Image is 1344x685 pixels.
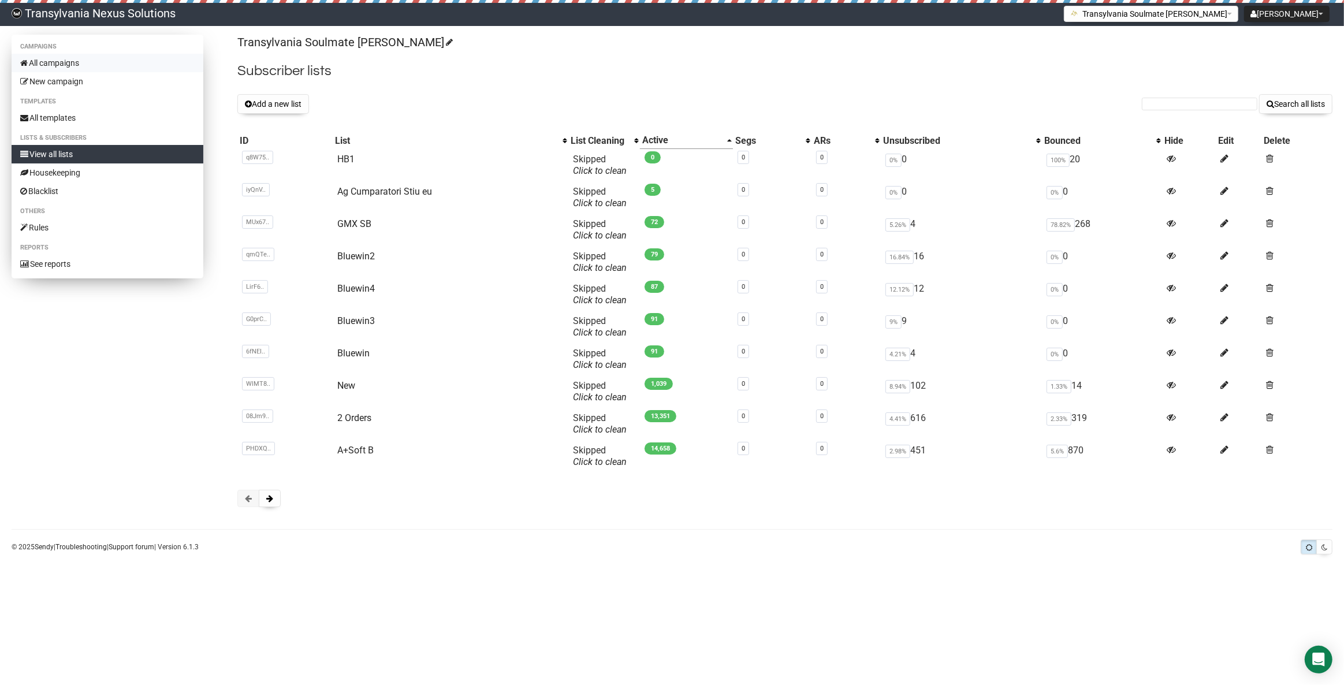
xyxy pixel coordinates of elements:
td: 0 [1042,311,1162,343]
a: Rules [12,218,203,237]
img: 586cc6b7d8bc403f0c61b981d947c989 [12,8,22,18]
span: 78.82% [1047,218,1075,232]
th: Unsubscribed: No sort applied, activate to apply an ascending sort [881,132,1042,149]
span: 0% [1047,348,1063,361]
a: 0 [742,445,745,452]
td: 102 [881,375,1042,408]
span: q8W75.. [242,151,273,164]
td: 0 [881,181,1042,214]
td: 14 [1042,375,1162,408]
span: 2.98% [885,445,910,458]
span: 8.94% [885,380,910,393]
a: Click to clean [573,456,627,467]
div: List Cleaning [571,135,628,147]
a: Troubleshooting [55,543,107,551]
a: Click to clean [573,262,627,273]
div: ID [240,135,330,147]
div: Hide [1164,135,1213,147]
th: Bounced: No sort applied, activate to apply an ascending sort [1042,132,1162,149]
a: Click to clean [573,198,627,209]
a: 2 Orders [337,412,371,423]
a: 0 [742,380,745,388]
a: 0 [742,251,745,258]
td: 0 [1042,278,1162,311]
a: Click to clean [573,165,627,176]
a: Blacklist [12,182,203,200]
a: Click to clean [573,359,627,370]
th: Hide: No sort applied, sorting is disabled [1162,132,1216,149]
span: LirF6.. [242,280,268,293]
li: Templates [12,95,203,109]
a: See reports [12,255,203,273]
div: List [335,135,557,147]
span: Skipped [573,218,627,241]
div: Active [642,135,721,146]
a: 0 [820,218,824,226]
span: 08Jm9.. [242,409,273,423]
li: Reports [12,241,203,255]
a: 0 [742,283,745,291]
a: Support forum [109,543,154,551]
td: 0 [881,149,1042,181]
img: 1.png [1070,9,1079,18]
th: ARs: No sort applied, activate to apply an ascending sort [811,132,881,149]
a: Bluewin [337,348,370,359]
a: Click to clean [573,295,627,306]
div: Open Intercom Messenger [1305,646,1332,673]
span: 0% [885,186,902,199]
span: Skipped [573,412,627,435]
span: 0% [1047,283,1063,296]
span: Skipped [573,154,627,176]
a: New [337,380,355,391]
a: New campaign [12,72,203,91]
th: Delete: No sort applied, sorting is disabled [1262,132,1332,149]
a: Transylvania Soulmate [PERSON_NAME] [237,35,451,49]
div: Unsubscribed [883,135,1030,147]
span: 5.6% [1047,445,1068,458]
th: ID: No sort applied, sorting is disabled [237,132,333,149]
a: 0 [742,218,745,226]
td: 268 [1042,214,1162,246]
a: 0 [742,154,745,161]
a: 0 [820,445,824,452]
a: 0 [820,251,824,258]
td: 0 [1042,181,1162,214]
td: 616 [881,408,1042,440]
th: List: No sort applied, activate to apply an ascending sort [333,132,568,149]
span: 1,039 [645,378,673,390]
span: 4.21% [885,348,910,361]
td: 9 [881,311,1042,343]
li: Campaigns [12,40,203,54]
span: 87 [645,281,664,293]
span: PHDXQ.. [242,442,275,455]
a: Housekeeping [12,163,203,182]
a: Ag Cumparatori Stiu eu [337,186,432,197]
a: 0 [820,283,824,291]
span: Skipped [573,315,627,338]
span: 0% [885,154,902,167]
span: 16.84% [885,251,914,264]
span: iyQnV.. [242,183,270,196]
a: 0 [820,315,824,323]
span: 14,658 [645,442,676,455]
div: ARs [814,135,869,147]
span: Skipped [573,380,627,403]
li: Lists & subscribers [12,131,203,145]
a: 0 [742,412,745,420]
a: 0 [820,154,824,161]
a: All campaigns [12,54,203,72]
span: WlMT8.. [242,377,274,390]
span: 0% [1047,315,1063,329]
a: 0 [820,348,824,355]
td: 16 [881,246,1042,278]
td: 20 [1042,149,1162,181]
th: Active: Ascending sort applied, activate to apply a descending sort [640,132,733,149]
span: G0prC.. [242,312,271,326]
td: 4 [881,214,1042,246]
span: 91 [645,313,664,325]
div: Segs [735,135,800,147]
th: Edit: No sort applied, sorting is disabled [1216,132,1261,149]
span: Skipped [573,283,627,306]
td: 319 [1042,408,1162,440]
span: 0 [645,151,661,163]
